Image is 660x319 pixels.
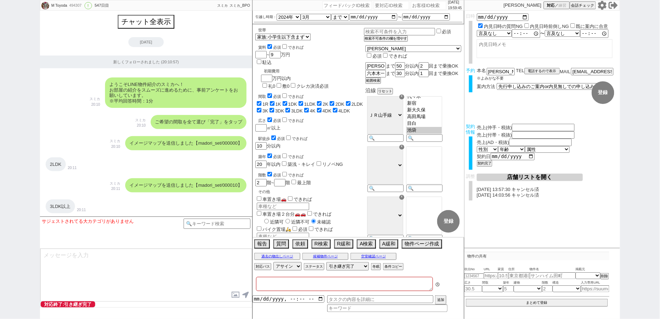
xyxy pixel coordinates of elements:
[151,115,247,129] div: ご希望の間取を全て選び「完了」をタップ
[110,186,120,192] p: 20:11
[334,239,353,249] button: R緩和
[282,117,287,122] input: できれば
[322,162,343,167] label: リノベNG
[406,120,442,127] option: 目白
[377,88,393,94] button: リセット
[118,15,174,29] button: チャット全表示
[110,144,120,150] p: 20:10
[254,253,300,260] button: 過去の物出しページ
[105,77,247,108] div: ようこそLINE物件紹介のスミカへ！ お部屋の紹介をスムーズに進めるために、事前アンケートをお願いしています。 ※平均回答時間：1分
[482,280,503,286] span: 間取
[399,94,404,99] div: ☓
[273,173,281,177] span: 必須
[372,53,382,59] span: 必須
[448,5,462,11] p: 19:59:45
[402,239,442,249] button: 物件ページ作成
[477,174,583,181] button: 店舗リストを開く
[335,101,344,107] label: 2DK
[464,285,482,292] input: 30.5
[509,267,530,272] span: 住所
[46,199,75,214] div: 3LDK以上
[367,235,404,242] input: 🔍
[262,219,284,225] label: 近隣可
[268,83,275,89] label: 礼0
[273,239,289,249] button: 質問
[255,152,364,168] div: 年以内
[576,24,608,29] label: 既に案内に合意
[298,227,307,232] span: 必須
[383,53,388,58] input: できれば
[304,101,316,107] label: 1LDK
[258,134,364,141] div: 駅徒歩
[464,280,482,286] span: 広さ
[89,96,100,102] p: スミカ
[429,63,458,69] span: 回まで乗換OK
[282,83,289,89] label: 敷0
[311,219,316,224] input: 未確認
[110,181,120,186] p: スミカ
[286,197,312,202] label: できれば
[553,280,581,286] span: 構造
[327,295,433,303] input: タスクの内容を詳細に
[601,273,609,279] button: 削除
[258,43,303,50] div: 賃料
[257,196,261,201] input: 車置き場🚗
[484,24,523,29] label: 内見日時の質問NG
[477,29,618,38] div: 〜
[382,53,407,59] label: できれば
[477,153,618,160] div: 契約日
[286,135,291,140] input: できれば
[110,138,120,144] p: スミカ
[125,136,247,150] div: イメージマップを送信しました【madori_set/000000】
[547,3,555,8] span: 対応
[592,81,614,104] button: 登録
[277,137,285,141] span: 必須
[306,211,331,217] label: できれば
[364,28,435,35] input: 検索不可条件を入力
[258,189,364,195] p: その他
[285,219,290,224] input: 近隣不可
[281,94,303,99] label: できれば
[477,131,618,139] div: 売上(付帯・税抜)
[477,84,495,89] span: 案内方法
[560,69,571,74] span: MAIL
[571,3,595,8] span: 会話チェック
[255,211,306,217] label: 車置き場２台分🚗🚗
[258,152,364,159] div: 築年
[258,171,364,178] div: 階数
[281,45,303,50] label: できれば
[544,1,570,9] button: 対応／練習
[477,192,618,198] p: [DATE] 14:03:56 キャンセル済
[516,68,525,73] span: TEL
[323,108,331,114] label: 4DK
[309,226,313,231] input: できれば
[406,93,442,100] option: 代々木
[310,108,315,114] label: 4K
[371,263,381,270] button: 冬眠
[309,219,331,225] label: 未確認
[466,299,608,307] button: まとめて登録
[406,134,442,142] input: 🔍
[89,102,100,108] p: 20:10
[484,267,498,272] span: URL
[255,116,364,132] div: ㎡以上
[42,219,184,224] div: サジェストされてる大カテゴリがありません
[509,272,530,279] input: 東京都港区海岸３
[367,185,404,192] input: 🔍
[261,66,329,89] div: 万円以内
[67,3,83,8] div: 494307
[262,108,268,114] label: 3K
[281,155,303,159] label: できれば
[477,187,618,192] p: [DATE] 13:57:30 キャンセル済
[570,1,596,9] button: 会話チェック
[365,70,461,77] div: まで 分以内
[464,267,484,272] span: 吹出No
[85,2,92,9] div: !
[95,3,109,8] div: 547日目
[281,118,303,123] label: できれば
[282,172,287,176] input: できれば
[406,114,442,120] option: 高田馬場
[365,62,461,70] div: まで 分以内
[477,76,504,80] span: ※よみがな不要
[525,68,560,74] button: 電話するので表示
